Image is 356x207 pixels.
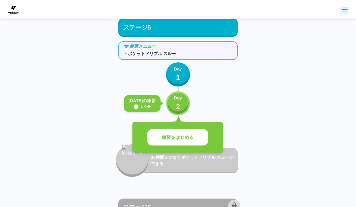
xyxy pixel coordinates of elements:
[151,154,235,167] p: 30秒間ミスなくポケットドリブル スルーができる
[166,62,190,86] button: Day1
[129,98,156,104] p: [DATE]の練習
[123,23,151,32] p: ステージ5
[176,72,180,83] p: 1
[116,144,148,177] button: locked_fire_icon
[162,134,194,141] p: 練習をはじめる
[7,4,19,16] img: dummy
[147,129,208,146] button: 練習をはじめる
[124,51,232,57] p: ・ポケットドリブル スルー
[166,91,190,115] button: Day2
[140,104,151,109] p: １０分
[130,43,156,49] p: 練習メニュー
[122,145,142,169] img: locked_fire_icon
[176,101,180,112] p: 2
[174,95,182,101] p: Day
[174,66,182,72] p: Day
[339,5,350,15] button: sidemenu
